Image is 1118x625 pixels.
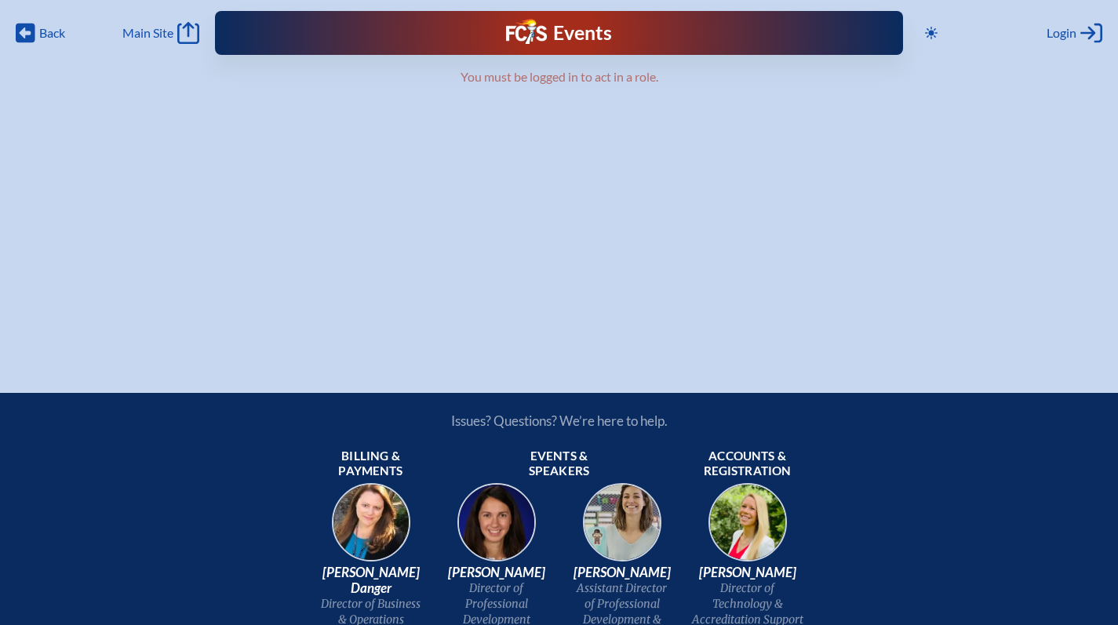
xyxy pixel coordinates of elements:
span: [PERSON_NAME] [566,565,679,580]
span: Billing & payments [315,449,428,480]
img: 94e3d245-ca72-49ea-9844-ae84f6d33c0f [446,478,547,579]
span: Events & speakers [503,449,616,480]
p: Issues? Questions? We’re here to help. [283,412,836,429]
span: [PERSON_NAME] [691,565,804,580]
span: Main Site [122,25,173,41]
span: [PERSON_NAME] [440,565,553,580]
span: Back [39,25,65,41]
span: [PERSON_NAME] Danger [315,565,428,596]
div: FCIS Events — Future ready [412,19,705,47]
img: b1ee34a6-5a78-4519-85b2-7190c4823173 [697,478,798,579]
a: FCIS LogoEvents [506,19,612,47]
h1: Events [553,24,612,43]
img: 9c64f3fb-7776-47f4-83d7-46a341952595 [321,478,421,579]
span: Login [1047,25,1076,41]
p: You must be logged in to act in a role. [145,69,974,85]
a: Main Site [122,22,199,44]
img: 545ba9c4-c691-43d5-86fb-b0a622cbeb82 [572,478,672,579]
img: Florida Council of Independent Schools [506,19,547,44]
span: Accounts & registration [691,449,804,480]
